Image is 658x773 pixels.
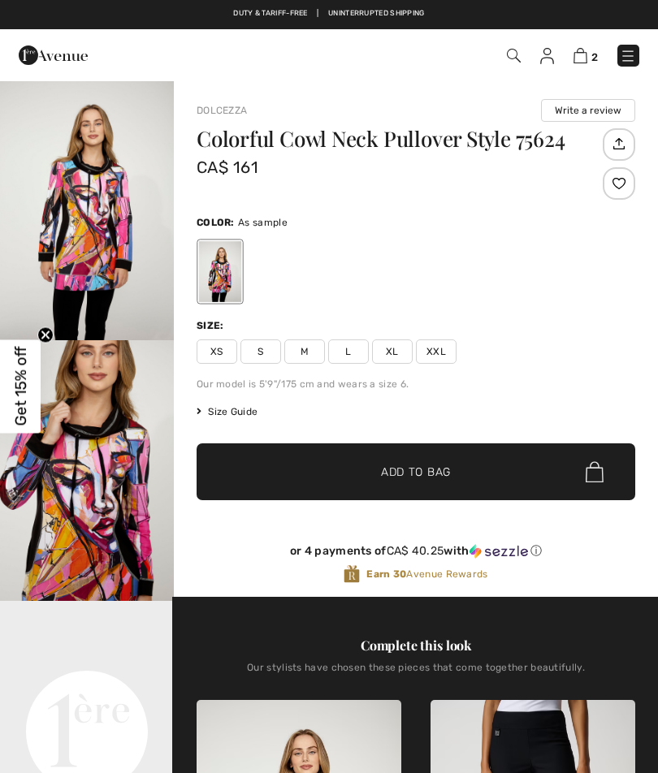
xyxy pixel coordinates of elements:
img: Sezzle [470,544,528,559]
div: or 4 payments of with [197,544,635,559]
div: Complete this look [197,636,635,655]
button: Close teaser [37,327,54,343]
img: Search [507,49,521,63]
span: CA$ 161 [197,158,258,177]
span: | [369,8,370,19]
div: Our model is 5'9"/175 cm and wears a size 6. [197,377,635,391]
a: Free shipping on orders over $99 [223,8,359,19]
span: Add to Bag [381,464,451,481]
span: Color: [197,217,235,228]
span: M [284,339,325,364]
div: As sample [199,241,241,302]
span: Avenue Rewards [366,567,487,581]
span: L [328,339,369,364]
span: XS [197,339,237,364]
img: My Info [540,48,554,64]
a: 1ère Avenue [19,46,88,62]
iframe: Opens a widget where you can chat to one of our agents [603,655,642,696]
div: Our stylists have chosen these pieces that come together beautifully. [197,662,635,686]
span: 2 [591,51,598,63]
div: Size: [197,318,227,333]
span: CA$ 40.25 [387,544,444,558]
a: 2 [574,45,598,65]
img: 1ère Avenue [19,39,88,71]
span: XL [372,339,413,364]
span: Get 15% off [11,347,30,426]
div: or 4 payments ofCA$ 40.25withSezzle Click to learn more about Sezzle [197,544,635,564]
strong: Earn 30 [366,568,406,580]
img: Bag.svg [586,461,604,482]
span: S [240,339,281,364]
img: Menu [620,48,636,64]
span: XXL [416,339,457,364]
a: Dolcezza [197,105,247,116]
span: Size Guide [197,404,258,419]
img: Share [605,130,632,158]
span: As sample [238,217,288,228]
img: Shopping Bag [574,48,587,63]
a: Free Returns [380,8,435,19]
img: Avenue Rewards [344,564,360,584]
button: Add to Bag [197,443,635,500]
h1: Colorful Cowl Neck Pullover Style 75624 [197,128,599,149]
button: Write a review [541,99,635,122]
